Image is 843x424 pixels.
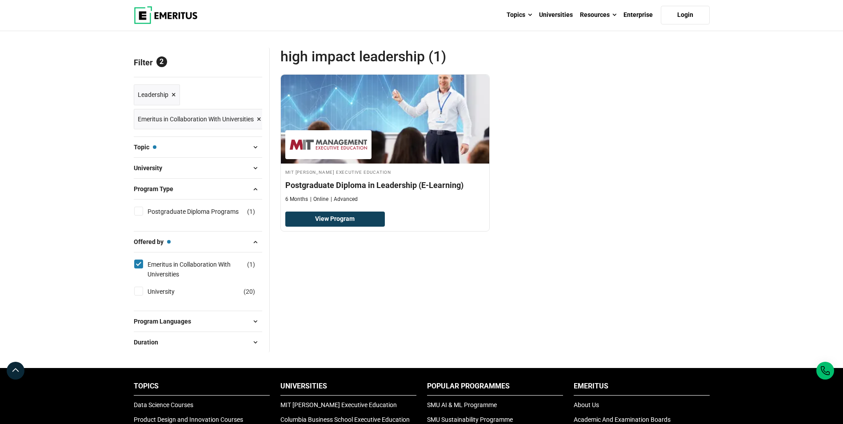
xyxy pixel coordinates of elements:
button: Duration [134,336,262,349]
a: SMU AI & ML Programme [427,401,497,408]
span: Emeritus in Collaboration With Universities [138,114,254,124]
a: MIT [PERSON_NAME] Executive Education [280,401,397,408]
a: University [148,287,192,296]
span: ( ) [244,287,255,296]
span: Duration [134,337,165,347]
button: University [134,161,262,175]
a: Columbia Business School Executive Education [280,416,410,423]
span: 1 [249,261,253,268]
span: Leadership [138,90,168,100]
h4: MIT [PERSON_NAME] Executive Education [285,168,485,176]
button: Program Languages [134,315,262,328]
a: Emeritus in Collaboration With Universities × [134,109,265,130]
span: University [134,163,169,173]
span: × [172,88,176,101]
span: × [257,113,261,126]
a: Reset all [235,58,262,69]
img: Postgraduate Diploma in Leadership (E-Learning) | Online Business Management Course [281,75,489,164]
a: Business Management Course by MIT Sloan Executive Education - MIT Sloan Executive Education MIT [... [281,75,489,208]
a: Emeritus in Collaboration With Universities [148,260,261,280]
p: Advanced [331,196,358,203]
a: Login [661,6,710,24]
a: Postgraduate Diploma Programs [148,207,256,216]
p: Online [310,196,328,203]
span: Topic [134,142,156,152]
span: 2 [156,56,167,67]
span: 1 [249,208,253,215]
a: Leadership × [134,84,180,105]
a: Data Science Courses [134,401,193,408]
img: MIT Sloan Executive Education [290,135,367,155]
a: Product Design and Innovation Courses [134,416,243,423]
button: Offered by [134,235,262,248]
span: ( ) [247,260,255,269]
span: Program Type [134,184,180,194]
span: ( ) [247,207,255,216]
a: Academic And Examination Boards [574,416,671,423]
a: SMU Sustainability Programme [427,416,513,423]
span: High Impact Leadership (1) [280,48,495,65]
span: 20 [246,288,253,295]
span: Program Languages [134,316,198,326]
span: Offered by [134,237,171,247]
button: Topic [134,140,262,154]
button: Program Type [134,182,262,196]
h4: Postgraduate Diploma in Leadership (E-Learning) [285,180,485,191]
p: Filter [134,48,262,77]
a: About Us [574,401,599,408]
a: View Program [285,212,385,227]
p: 6 Months [285,196,308,203]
